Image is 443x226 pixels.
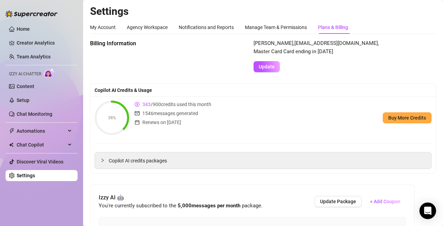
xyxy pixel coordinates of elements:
[259,64,275,69] span: Update
[44,68,55,78] img: AI Chatter
[135,119,140,126] span: calendar
[419,203,436,219] div: Open Intercom Messenger
[17,173,35,178] a: Settings
[17,97,29,103] a: Setup
[318,23,348,31] div: Plans & Billing
[179,23,234,31] div: Notifications and Reports
[17,84,34,89] a: Content
[90,5,436,18] h2: Settings
[254,61,280,72] button: Update
[314,196,362,207] button: Update Package
[17,37,72,48] a: Creator Analytics
[142,102,151,107] span: 343
[9,71,41,77] span: Izzy AI Chatter
[95,116,129,120] span: 38%
[127,23,168,31] div: Agency Workspace
[383,112,432,123] button: Buy More Credits
[90,23,116,31] div: My Account
[17,139,66,150] span: Chat Copilot
[99,203,263,209] span: You're currently subscribed to the package.
[109,157,426,164] span: Copilot AI credits packages
[17,26,30,32] a: Home
[135,101,140,108] span: dollar-circle
[245,23,307,31] div: Manage Team & Permissions
[142,101,211,108] span: / 900 credits used this month
[388,115,426,121] span: Buy More Credits
[95,86,432,94] div: Copilot AI Credits & Usage
[17,54,51,59] a: Team Analytics
[95,152,431,169] div: Copilot AI credits packages
[100,158,105,162] span: collapsed
[6,10,57,17] img: logo-BBDzfeDw.svg
[370,199,400,204] span: + Add Coupon
[99,193,263,202] span: Izzy AI 🤖
[320,199,356,204] span: Update Package
[9,142,14,147] img: Chat Copilot
[142,119,181,126] span: Renews on [DATE]
[135,110,140,117] span: mail
[17,159,63,164] a: Discover Viral Videos
[17,125,66,136] span: Automations
[90,39,206,48] span: Billing Information
[254,39,379,56] span: [PERSON_NAME] , [EMAIL_ADDRESS][DOMAIN_NAME] , Master Card Card ending in [DATE]
[9,128,15,134] span: thunderbolt
[142,110,198,117] span: 1546 messages generated
[178,203,240,209] strong: 5,000 messages per month
[17,111,52,117] a: Chat Monitoring
[364,196,406,207] button: + Add Coupon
